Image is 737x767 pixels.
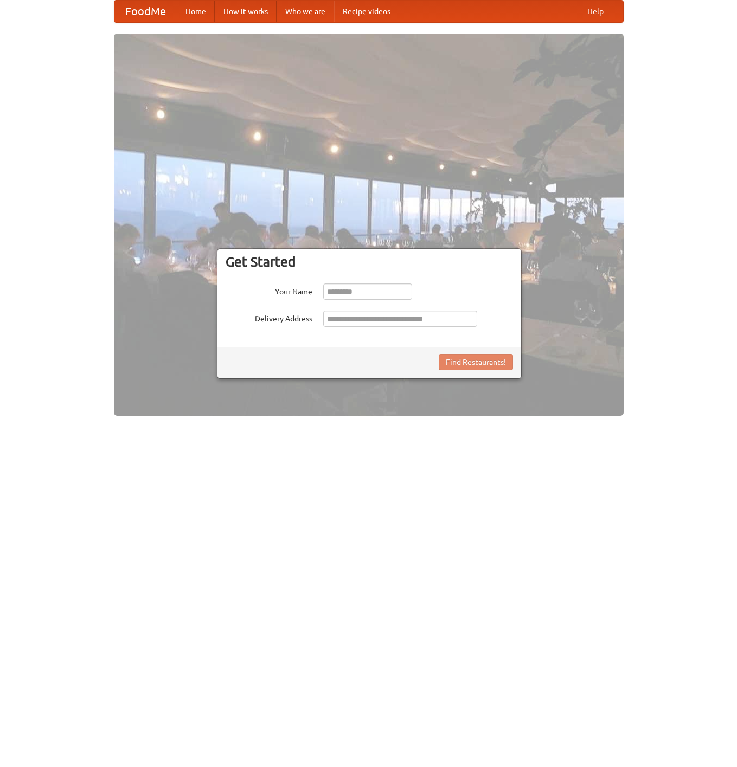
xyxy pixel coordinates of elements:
[226,283,312,297] label: Your Name
[439,354,513,370] button: Find Restaurants!
[226,311,312,324] label: Delivery Address
[334,1,399,22] a: Recipe videos
[114,1,177,22] a: FoodMe
[215,1,277,22] a: How it works
[277,1,334,22] a: Who we are
[226,254,513,270] h3: Get Started
[579,1,612,22] a: Help
[177,1,215,22] a: Home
